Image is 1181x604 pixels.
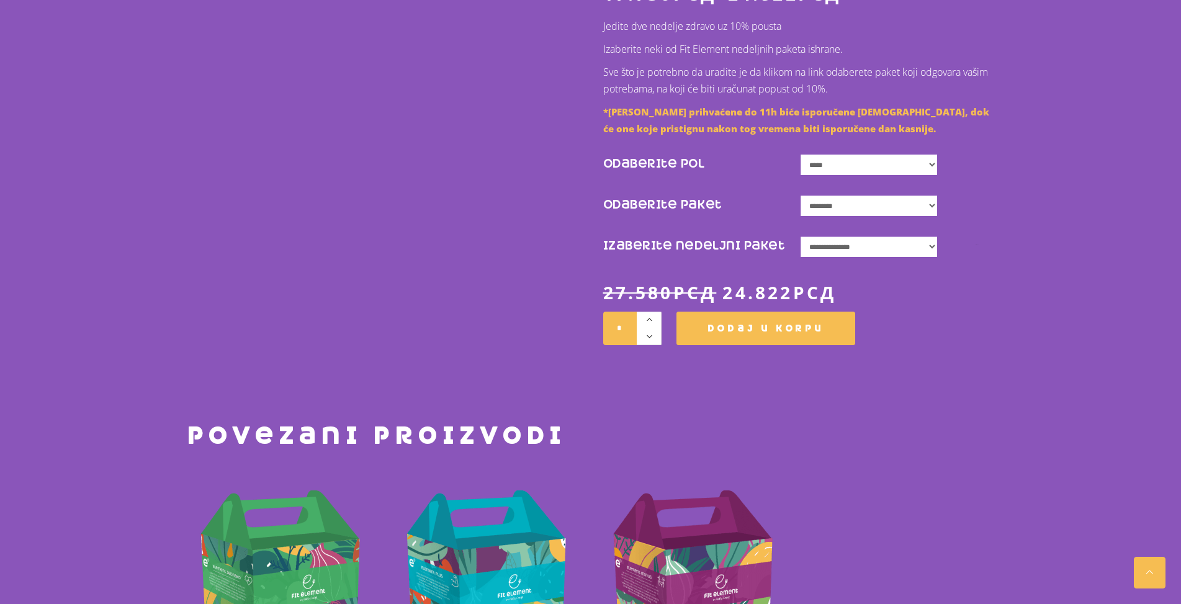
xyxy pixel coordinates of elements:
[603,140,801,181] label: Odaberite Pol
[603,181,801,222] label: Odaberite Paket
[676,312,856,345] button: Dodaj u korpu
[722,281,836,304] bdi: 24.822
[976,245,978,246] a: Clear options
[673,281,717,304] span: рсд
[793,281,837,304] span: рсд
[603,18,994,35] p: Jedite dve nedelje zdravo uz 10% pousta
[603,64,994,97] p: Sve što je potrebno da uradite je da klikom na link odaberete paket koji odgovara vašim potrebama...
[603,222,801,263] label: Izaberite nedeljni paket
[603,106,989,135] span: *[PERSON_NAME] prihvaćene do 11h biće isporučene [DEMOGRAPHIC_DATA], dok će one koje pristignu na...
[603,41,994,58] p: Izaberite neki od Fit Element nedeljnih paketa ishrane.
[707,320,825,337] span: Dodaj u korpu
[187,425,994,448] h2: Povezani proizvodi
[603,281,717,304] bdi: 27.580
